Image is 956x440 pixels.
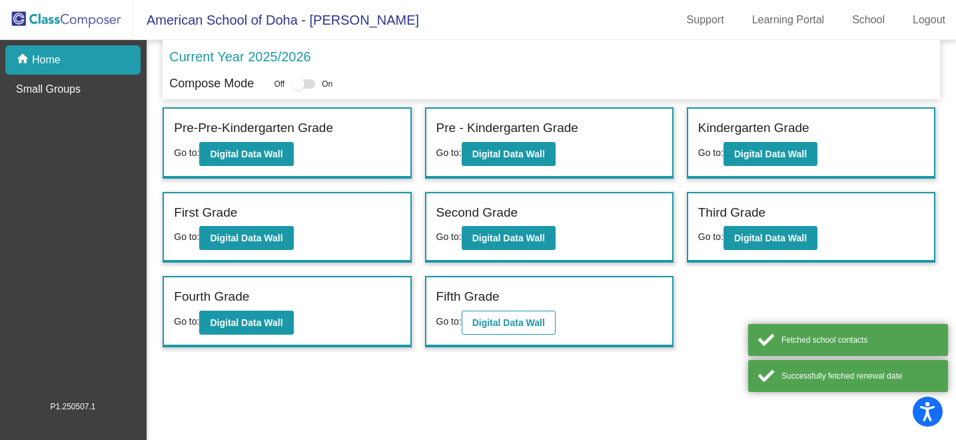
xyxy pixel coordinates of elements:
[32,52,61,68] p: Home
[174,119,333,138] label: Pre-Pre-Kindergarten Grade
[169,47,310,67] p: Current Year 2025/2026
[698,203,765,223] label: Third Grade
[462,226,556,250] button: Digital Data Wall
[676,9,735,31] a: Support
[174,147,199,158] span: Go to:
[698,119,809,138] label: Kindergarten Grade
[698,147,723,158] span: Go to:
[210,317,282,328] b: Digital Data Wall
[436,287,500,307] label: Fifth Grade
[174,203,237,223] label: First Grade
[436,119,578,138] label: Pre - Kindergarten Grade
[210,233,282,243] b: Digital Data Wall
[741,9,835,31] a: Learning Portal
[472,149,545,159] b: Digital Data Wall
[169,75,254,93] p: Compose Mode
[436,231,462,242] span: Go to:
[174,231,199,242] span: Go to:
[472,317,545,328] b: Digital Data Wall
[436,147,462,158] span: Go to:
[436,316,462,327] span: Go to:
[723,226,817,250] button: Digital Data Wall
[698,231,723,242] span: Go to:
[841,9,895,31] a: School
[16,52,32,68] mat-icon: home
[274,78,284,90] span: Off
[436,203,518,223] label: Second Grade
[781,370,938,382] div: Successfully fetched renewal date
[199,226,293,250] button: Digital Data Wall
[199,311,293,335] button: Digital Data Wall
[462,311,556,335] button: Digital Data Wall
[462,142,556,166] button: Digital Data Wall
[902,9,956,31] a: Logout
[16,81,81,97] p: Small Groups
[472,233,545,243] b: Digital Data Wall
[133,9,419,31] span: American School of Doha - [PERSON_NAME]
[174,287,249,307] label: Fourth Grade
[734,233,807,243] b: Digital Data Wall
[781,334,938,346] div: Fetched school contacts
[734,149,807,159] b: Digital Data Wall
[210,149,282,159] b: Digital Data Wall
[174,316,199,327] span: Go to:
[723,142,817,166] button: Digital Data Wall
[199,142,293,166] button: Digital Data Wall
[322,78,332,90] span: On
